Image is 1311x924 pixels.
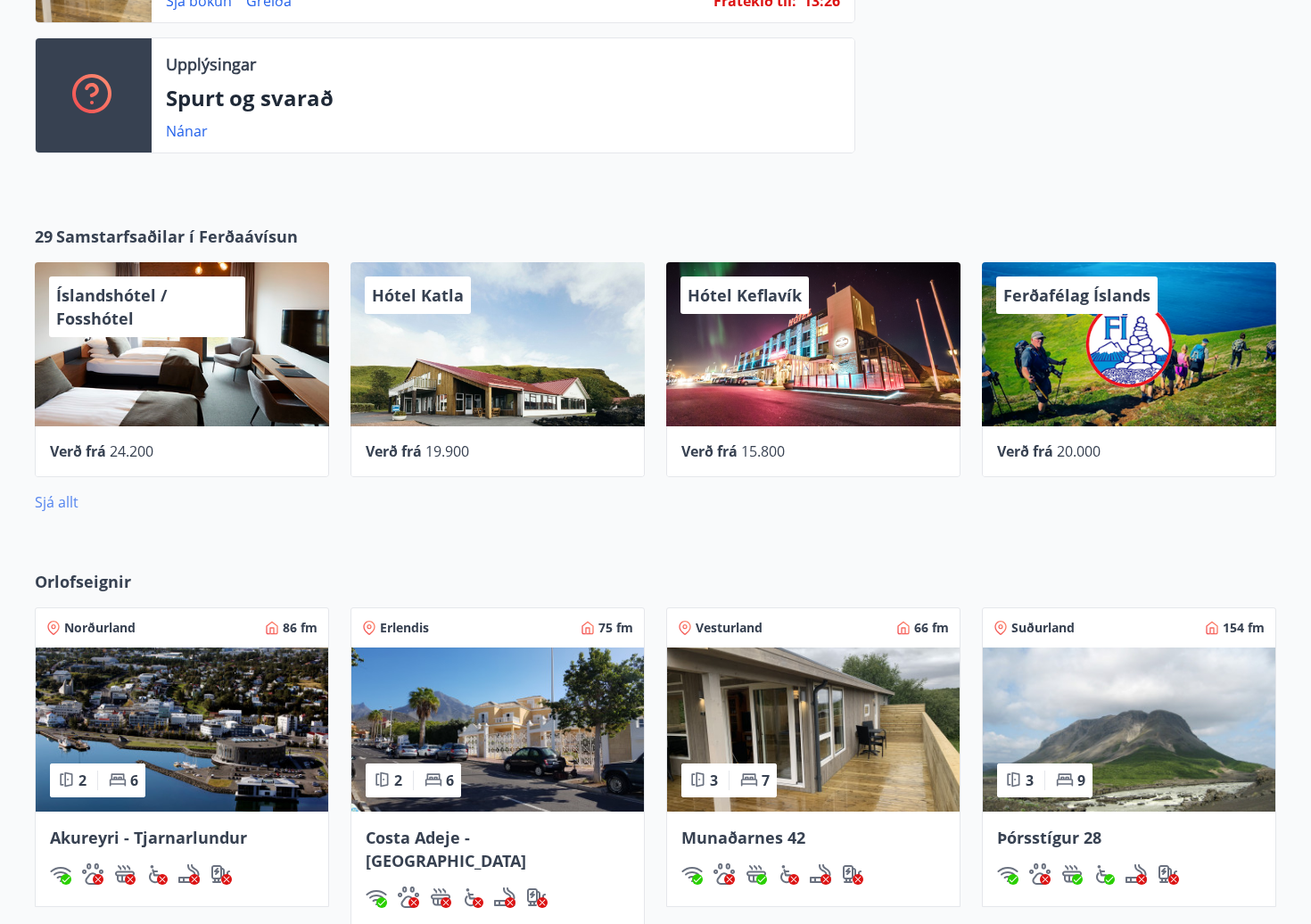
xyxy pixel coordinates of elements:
span: 3 [1026,771,1034,790]
p: Upplýsingar [166,53,256,76]
span: 20.000 [1057,441,1101,461]
img: HJRyFFsYp6qjeUYhR4dAD8CaCEsnIFYZ05miwXoh.svg [997,863,1018,885]
span: Orlofseignir [35,570,131,593]
div: Aðgengi fyrir hjólastól [146,863,168,885]
span: 2 [394,771,402,790]
span: 75 fm [598,619,633,637]
div: Hleðslustöð fyrir rafbíla [526,887,548,908]
span: Þórsstígur 28 [997,827,1101,848]
img: QNIUl6Cv9L9rHgMXwuzGLuiJOj7RKqxk9mBFPqjq.svg [1125,863,1147,885]
div: Aðgengi fyrir hjólastól [1093,863,1115,885]
img: 8IYIKVZQyRlUC6HQIIUSdjpPGRncJsz2RzLgWvp4.svg [1093,863,1115,885]
img: Paella dish [667,648,960,812]
img: 8IYIKVZQyRlUC6HQIIUSdjpPGRncJsz2RzLgWvp4.svg [146,863,168,885]
span: Erlendis [380,619,429,637]
span: Verð frá [681,441,738,461]
div: Reykingar / Vape [810,863,831,885]
div: Aðgengi fyrir hjólastól [778,863,799,885]
img: Paella dish [983,648,1275,812]
img: QNIUl6Cv9L9rHgMXwuzGLuiJOj7RKqxk9mBFPqjq.svg [178,863,200,885]
div: Hleðslustöð fyrir rafbíla [1158,863,1179,885]
div: Gæludýr [1029,863,1051,885]
img: h89QDIuHlAdpqTriuIvuEWkTH976fOgBEOOeu1mi.svg [114,863,136,885]
span: Vesturland [696,619,763,637]
span: Ferðafélag Íslands [1003,285,1150,306]
img: QNIUl6Cv9L9rHgMXwuzGLuiJOj7RKqxk9mBFPqjq.svg [810,863,831,885]
span: Costa Adeje -[GEOGRAPHIC_DATA] [366,827,526,871]
span: 2 [78,771,87,790]
span: Suðurland [1011,619,1075,637]
div: Heitur pottur [430,887,451,908]
img: Paella dish [36,648,328,812]
span: 29 [35,225,53,248]
span: 86 fm [283,619,317,637]
span: Hótel Keflavík [688,285,802,306]
img: QNIUl6Cv9L9rHgMXwuzGLuiJOj7RKqxk9mBFPqjq.svg [494,887,515,908]
img: nH7E6Gw2rvWFb8XaSdRp44dhkQaj4PJkOoRYItBQ.svg [1158,863,1179,885]
span: 6 [130,771,138,790]
div: Gæludýr [398,887,419,908]
span: Munaðarnes 42 [681,827,805,848]
span: 6 [446,771,454,790]
span: Verð frá [366,441,422,461]
img: h89QDIuHlAdpqTriuIvuEWkTH976fOgBEOOeu1mi.svg [1061,863,1083,885]
div: Þráðlaust net [681,863,703,885]
img: 8IYIKVZQyRlUC6HQIIUSdjpPGRncJsz2RzLgWvp4.svg [462,887,483,908]
div: Gæludýr [713,863,735,885]
span: 24.200 [110,441,153,461]
div: Þráðlaust net [50,863,71,885]
div: Heitur pottur [1061,863,1083,885]
span: Hótel Katla [372,285,464,306]
div: Hleðslustöð fyrir rafbíla [842,863,863,885]
img: HJRyFFsYp6qjeUYhR4dAD8CaCEsnIFYZ05miwXoh.svg [681,863,703,885]
span: Samstarfsaðilar í Ferðaávísun [56,225,298,248]
span: Norðurland [64,619,136,637]
div: Gæludýr [82,863,103,885]
span: 15.800 [741,441,785,461]
div: Þráðlaust net [997,863,1018,885]
div: Reykingar / Vape [178,863,200,885]
p: Spurt og svarað [166,83,840,113]
img: HJRyFFsYp6qjeUYhR4dAD8CaCEsnIFYZ05miwXoh.svg [50,863,71,885]
img: pxcaIm5dSOV3FS4whs1soiYWTwFQvksT25a9J10C.svg [713,863,735,885]
div: Reykingar / Vape [1125,863,1147,885]
span: 66 fm [914,619,949,637]
img: nH7E6Gw2rvWFb8XaSdRp44dhkQaj4PJkOoRYItBQ.svg [210,863,232,885]
img: pxcaIm5dSOV3FS4whs1soiYWTwFQvksT25a9J10C.svg [82,863,103,885]
span: 19.900 [425,441,469,461]
span: Verð frá [50,441,106,461]
img: nH7E6Gw2rvWFb8XaSdRp44dhkQaj4PJkOoRYItBQ.svg [526,887,548,908]
span: 154 fm [1223,619,1265,637]
img: pxcaIm5dSOV3FS4whs1soiYWTwFQvksT25a9J10C.svg [398,887,419,908]
span: Íslandshótel / Fosshótel [56,285,167,329]
img: pxcaIm5dSOV3FS4whs1soiYWTwFQvksT25a9J10C.svg [1029,863,1051,885]
div: Heitur pottur [114,863,136,885]
div: Reykingar / Vape [494,887,515,908]
div: Þráðlaust net [366,887,387,908]
img: Paella dish [351,648,644,812]
img: HJRyFFsYp6qjeUYhR4dAD8CaCEsnIFYZ05miwXoh.svg [366,887,387,908]
a: Sjá allt [35,492,78,512]
span: Verð frá [997,441,1053,461]
img: 8IYIKVZQyRlUC6HQIIUSdjpPGRncJsz2RzLgWvp4.svg [778,863,799,885]
div: Aðgengi fyrir hjólastól [462,887,483,908]
img: h89QDIuHlAdpqTriuIvuEWkTH976fOgBEOOeu1mi.svg [746,863,767,885]
span: 7 [762,771,770,790]
div: Hleðslustöð fyrir rafbíla [210,863,232,885]
img: nH7E6Gw2rvWFb8XaSdRp44dhkQaj4PJkOoRYItBQ.svg [842,863,863,885]
a: Nánar [166,121,208,141]
span: 9 [1077,771,1085,790]
img: h89QDIuHlAdpqTriuIvuEWkTH976fOgBEOOeu1mi.svg [430,887,451,908]
div: Heitur pottur [746,863,767,885]
span: 3 [710,771,718,790]
span: Akureyri - Tjarnarlundur [50,827,247,848]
